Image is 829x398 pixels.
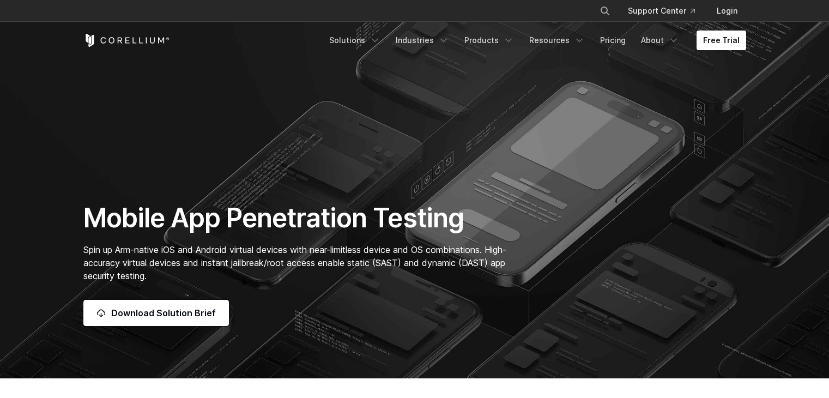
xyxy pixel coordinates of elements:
a: About [634,31,686,50]
a: Resources [523,31,591,50]
h1: Mobile App Penetration Testing [83,202,518,234]
a: Solutions [323,31,387,50]
span: Download Solution Brief [111,306,216,319]
a: Pricing [594,31,632,50]
a: Free Trial [697,31,746,50]
a: Corellium Home [83,34,170,47]
div: Navigation Menu [586,1,746,21]
a: Login [708,1,746,21]
span: Spin up Arm-native iOS and Android virtual devices with near-limitless device and OS combinations... [83,244,506,281]
button: Search [595,1,615,21]
div: Navigation Menu [323,31,746,50]
a: Support Center [619,1,704,21]
a: Products [458,31,521,50]
a: Industries [389,31,456,50]
a: Download Solution Brief [83,300,229,326]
